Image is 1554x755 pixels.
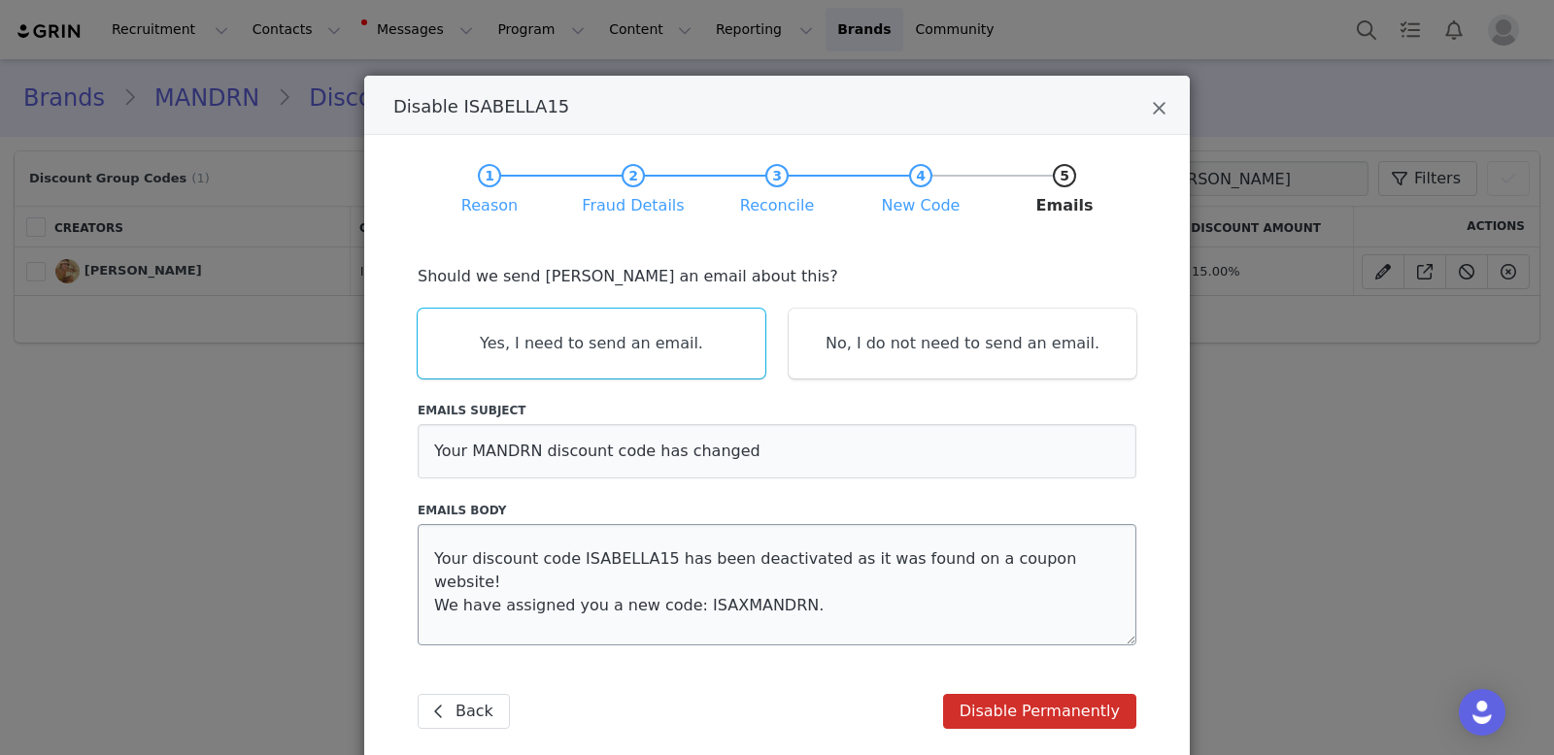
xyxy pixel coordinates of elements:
div: 2 [628,169,638,182]
div: 1 [485,169,494,182]
div: Reason [418,187,561,224]
div: 5 [1060,169,1069,182]
div: Emails [993,187,1136,224]
button: Close [1152,99,1166,122]
div: Fraud Details [561,187,705,224]
a: Yes, I need to send an email. [418,309,765,378]
div: 4 [916,169,926,182]
label: Emails Subject [418,402,1136,419]
a: No, I do not need to send an email. [789,309,1136,378]
button: Disable Permanently [943,694,1136,729]
div: Open Intercom Messenger [1459,689,1505,736]
label: Emails Body [418,502,1136,519]
div: New Code [849,187,993,224]
span: Disable ISABELLA15 [393,96,569,116]
button: Back [418,694,510,729]
input: Subject [418,424,1136,478]
div: 3 [772,169,782,182]
h5: Should we send [PERSON_NAME] an email about this? [418,268,1136,285]
div: Reconcile [705,187,849,224]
